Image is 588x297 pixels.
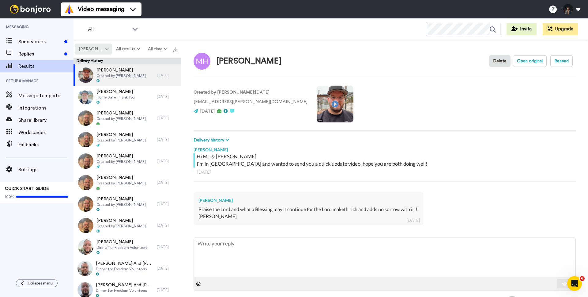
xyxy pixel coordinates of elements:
[157,137,178,142] div: [DATE]
[79,46,104,52] span: [PERSON_NAME]
[567,276,582,291] iframe: Intercom live chat
[157,202,178,206] div: [DATE]
[198,206,419,220] div: Praise the Lord and what a Blessing may it continue for the Lord maketh rich and adds no sorrow w...
[543,23,578,35] button: Upgrade
[197,153,574,168] div: Hi Mr. & [PERSON_NAME], I'm in [GEOGRAPHIC_DATA] and wanted to send you a quick update video, hop...
[5,194,14,199] span: 100%
[18,166,73,173] span: Settings
[144,44,171,55] button: All time
[96,224,146,229] span: Created by [PERSON_NAME]
[96,245,148,250] span: Dinner for Freedom Volunteers
[18,50,62,58] span: Replies
[96,116,146,121] span: Created by [PERSON_NAME]
[96,218,146,224] span: [PERSON_NAME]
[171,44,180,54] button: Export all results that match these filters now.
[73,236,181,258] a: [PERSON_NAME]Dinner for Freedom Volunteers[DATE]
[18,38,62,45] span: Send videos
[73,58,181,64] div: Delivery History
[88,26,129,33] span: All
[73,129,181,150] a: [PERSON_NAME]Created by [PERSON_NAME][DATE]
[157,159,178,164] div: [DATE]
[96,132,146,138] span: [PERSON_NAME]
[73,215,181,236] a: [PERSON_NAME]Created by [PERSON_NAME][DATE]
[194,99,307,105] p: [EMAIL_ADDRESS][PERSON_NAME][DOMAIN_NAME]
[18,63,73,70] span: Results
[157,94,178,99] div: [DATE]
[73,86,181,107] a: [PERSON_NAME]Home Safe Thank You[DATE]
[5,187,49,191] span: QUICK START GUIDE
[18,92,73,99] span: Message template
[78,196,93,212] img: 91a36da9-fbe6-4d76-89be-1308873187ed-thumb.jpg
[562,281,568,286] img: send-white.svg
[73,64,181,86] a: [PERSON_NAME]Created by [PERSON_NAME][DATE]
[194,144,576,153] div: [PERSON_NAME]
[157,287,178,292] div: [DATE]
[28,281,53,286] span: Collapse menu
[198,197,419,203] div: [PERSON_NAME]
[96,181,146,186] span: Created by [PERSON_NAME]
[16,279,58,287] button: Collapse menu
[96,110,146,116] span: [PERSON_NAME]
[173,47,178,52] img: export.svg
[73,107,181,129] a: [PERSON_NAME]Created by [PERSON_NAME][DATE]
[157,73,178,78] div: [DATE]
[78,175,93,190] img: 26f41f53-dc0a-4ecd-be57-8f320df3221d-thumb.jpg
[18,117,73,124] span: Share library
[489,55,511,67] button: Delete
[96,95,135,100] span: Home Safe Thank You
[157,180,178,185] div: [DATE]
[96,89,135,95] span: [PERSON_NAME]
[78,89,93,104] img: 9521d68e-e133-44fc-a8b9-c729708916b4-thumb.jpg
[550,55,573,67] button: Resend
[157,266,178,271] div: [DATE]
[96,202,146,207] span: Created by [PERSON_NAME]
[96,282,154,288] span: [PERSON_NAME] And [PERSON_NAME]
[507,23,537,35] button: Invite
[77,261,93,276] img: 4e011613-5871-45b1-af8c-d802d88684a9-thumb.jpg
[96,67,146,73] span: [PERSON_NAME]
[197,169,572,175] div: [DATE]
[96,175,146,181] span: [PERSON_NAME]
[96,288,154,293] span: Dinner for Freedom Volunteers
[78,153,93,169] img: b5079d33-6b29-4175-b7ac-7f1ef6e091a9-thumb.jpg
[18,104,73,112] span: Integrations
[78,132,93,147] img: 5af010ff-925c-4bda-9549-375d139c58a1-thumb.jpg
[96,73,146,78] span: Created by [PERSON_NAME]
[64,4,74,14] img: vm-color.svg
[96,239,148,245] span: [PERSON_NAME]
[194,53,210,70] img: Image of Mr. Hilton
[194,89,307,96] p: : [DATE]
[96,267,154,272] span: Dinner for Freedom Volunteers
[112,44,144,55] button: All results
[73,258,181,279] a: [PERSON_NAME] And [PERSON_NAME]Dinner for Freedom Volunteers[DATE]
[75,44,112,55] button: [PERSON_NAME]
[7,5,53,13] img: bj-logo-header-white.svg
[73,150,181,172] a: [PERSON_NAME]Created by [PERSON_NAME][DATE]
[96,138,146,143] span: Created by [PERSON_NAME]
[217,57,281,66] div: [PERSON_NAME]
[78,218,93,233] img: b4a6553d-e18e-42c1-aab4-4e5975cb345c-thumb.jpg
[73,172,181,193] a: [PERSON_NAME]Created by [PERSON_NAME][DATE]
[406,217,420,223] div: [DATE]
[78,67,93,83] img: 5ca99b53-cd99-4aa7-a378-7b8bda35d038-thumb.jpg
[96,153,146,159] span: [PERSON_NAME]
[96,260,154,267] span: [PERSON_NAME] And [PERSON_NAME]
[78,110,93,126] img: 30ab2e21-4b30-40e2-b4fd-cf017ee7925e-thumb.jpg
[194,90,254,94] strong: Created by [PERSON_NAME]
[78,239,93,255] img: 9ab5d037-e86d-4353-a5de-bad4640f4cf7-thumb.jpg
[513,55,547,67] button: Open original
[78,5,124,13] span: Video messaging
[580,276,585,281] span: 6
[73,193,181,215] a: [PERSON_NAME]Created by [PERSON_NAME][DATE]
[96,159,146,164] span: Created by [PERSON_NAME]
[200,109,215,114] span: [DATE]
[96,196,146,202] span: [PERSON_NAME]
[18,141,73,148] span: Fallbacks
[18,129,73,136] span: Workspaces
[157,223,178,228] div: [DATE]
[157,245,178,249] div: [DATE]
[194,137,231,144] button: Delivery history
[157,116,178,121] div: [DATE]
